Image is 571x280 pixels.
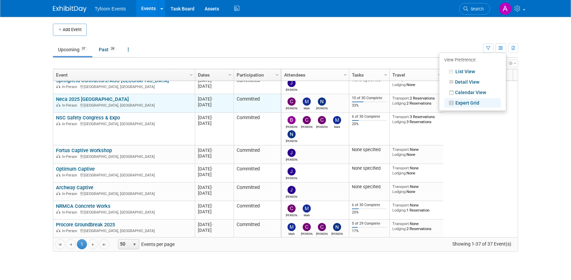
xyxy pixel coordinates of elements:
div: [DATE] [198,190,231,196]
div: [GEOGRAPHIC_DATA], [GEOGRAPHIC_DATA] [56,102,192,108]
a: Upcoming37 [53,43,92,56]
img: Chris Walker [318,223,326,231]
div: [GEOGRAPHIC_DATA], [GEOGRAPHIC_DATA] [56,191,192,196]
a: Search [459,3,490,15]
div: None 1 Reservation [392,203,441,213]
div: [DATE] [198,172,231,177]
div: 6 of 30 Complete [352,203,387,207]
a: Go to the first page [55,239,65,249]
img: In-Person Event [56,229,60,232]
div: 3 Reservations 3 Reservations [392,114,441,124]
span: Lodging: [392,226,407,231]
span: - [212,203,213,208]
span: Column Settings [227,72,233,78]
img: Jason Cuskelly [288,79,296,87]
div: [DATE] [198,222,231,227]
span: - [212,78,213,83]
td: Committed [234,183,281,201]
img: In-Person Event [56,122,60,125]
span: Go to the first page [57,242,63,247]
a: Column Settings [342,69,349,79]
img: Mark Nelson [303,204,311,213]
img: Brandon Nelson [288,116,296,124]
span: In-Person [62,173,79,177]
span: Transport: [392,114,410,119]
img: Jason Cuskelly [288,149,296,157]
span: Transport: [392,96,410,101]
a: Calendar View [444,88,501,97]
span: Column Settings [342,72,348,78]
img: Nathan Nelson [288,130,296,138]
span: - [212,96,213,102]
div: Mark Nelson [301,106,313,110]
span: Go to the last page [101,242,107,247]
div: [DATE] [198,147,231,153]
img: ExhibitDay [53,6,87,12]
a: Tasks [352,69,385,81]
div: [DATE] [198,102,231,108]
div: Nathan Nelson [316,106,328,110]
td: Committed [234,94,281,113]
div: View Preference: [444,55,501,66]
div: Chris Walker [316,231,328,235]
div: None specified [352,147,387,152]
a: Dates [198,69,229,81]
div: [DATE] [198,166,231,172]
span: Lodging: [392,171,407,175]
img: In-Person Event [56,173,60,176]
a: Column Settings [227,69,234,79]
a: Past28 [94,43,121,56]
span: Transport: [392,147,410,152]
a: Fortus Captive Workshop [56,147,112,153]
div: [DATE] [198,96,231,102]
a: Expert Grid [444,98,501,108]
div: Jason Cuskelly [286,157,298,161]
span: 28 [109,46,116,51]
img: Corbin Nelson [288,97,296,106]
a: Springfield Contractors/AGC [GEOGRAPHIC_DATA] [56,78,169,84]
div: [DATE] [198,209,231,215]
div: Corbin Nelson [286,106,298,110]
div: 20% [352,210,387,215]
span: Lodging: [392,119,407,124]
a: Optimum Captive [56,166,95,172]
div: 20% [352,122,387,127]
span: select [132,242,137,247]
span: In-Person [62,210,79,215]
div: Corbin Nelson [301,231,313,235]
span: - [212,115,213,120]
span: In-Person [62,122,79,126]
span: Showing 1-37 of 37 Event(s) [446,239,518,249]
img: Mark Nelson [288,223,296,231]
span: In-Person [62,155,79,159]
div: [GEOGRAPHIC_DATA], [GEOGRAPHIC_DATA] [56,172,192,178]
span: - [212,222,213,227]
a: Go to the next page [88,239,98,249]
a: Column Settings [436,69,444,79]
a: Attendees [284,69,344,81]
td: Committed [234,113,281,145]
span: Search [468,6,484,11]
span: Lodging: [392,152,407,157]
span: Column Settings [274,72,280,78]
span: Tyfoom Events [95,6,126,11]
div: [GEOGRAPHIC_DATA], [GEOGRAPHIC_DATA] [56,153,192,159]
span: 37 [80,46,87,51]
div: [DATE] [198,203,231,209]
div: Mark Nelson [286,231,298,235]
span: In-Person [62,103,79,108]
div: [DATE] [198,185,231,190]
img: Corbin Nelson [303,223,311,231]
a: Detail View [444,77,501,87]
span: Transport: [392,166,410,170]
span: Column Settings [437,72,442,78]
td: Committed [234,201,281,220]
td: Committed [234,76,281,94]
div: None None [392,77,441,87]
span: - [212,185,213,190]
td: Committed [234,145,281,164]
div: Nathan Nelson [331,231,343,235]
div: 10 of 30 Complete [352,96,387,101]
a: Column Settings [274,69,281,79]
a: Go to the last page [99,239,109,249]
